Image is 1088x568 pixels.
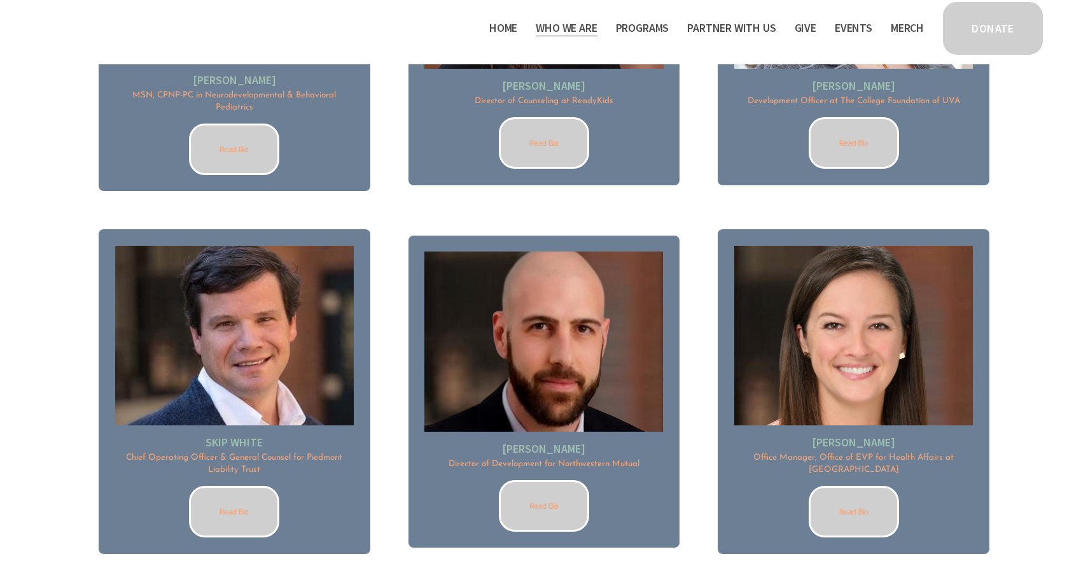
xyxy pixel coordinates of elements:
[809,486,899,537] a: Read Bio
[616,19,669,38] span: Programs
[734,452,973,476] p: Office Manager, Office of EVP for Health Affairs at [GEOGRAPHIC_DATA]
[835,18,872,38] a: Events
[115,90,354,114] p: MSN, CPNP-PC in Neurodevelopmental & Behavioral Pediatrics
[536,18,597,38] a: folder dropdown
[115,435,354,450] h2: Skip white
[489,18,517,38] a: Home
[424,458,663,471] p: Director of Development for Northwestern Mutual
[424,96,663,108] p: Director of Counseling at ReadyKids
[189,124,279,175] a: Read Bio
[115,452,354,476] p: Chief Operating Officer & General Counsel for Piedmont Liability Trust
[536,19,597,38] span: Who We Are
[499,480,589,532] a: Read Bio
[891,18,924,38] a: Merch
[795,18,816,38] a: Give
[424,441,663,456] h2: [PERSON_NAME]
[809,117,899,169] a: Read Bio
[616,18,669,38] a: folder dropdown
[734,78,973,93] h2: [PERSON_NAME]
[115,73,354,87] h2: [PERSON_NAME]
[734,435,973,450] h2: [PERSON_NAME]
[424,78,663,93] h2: [PERSON_NAME]
[499,117,589,169] a: Read Bio
[189,486,279,537] a: Read Bio
[687,19,776,38] span: Partner With Us
[687,18,776,38] a: folder dropdown
[734,96,973,108] p: Development Officer at The College Foundation of UVA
